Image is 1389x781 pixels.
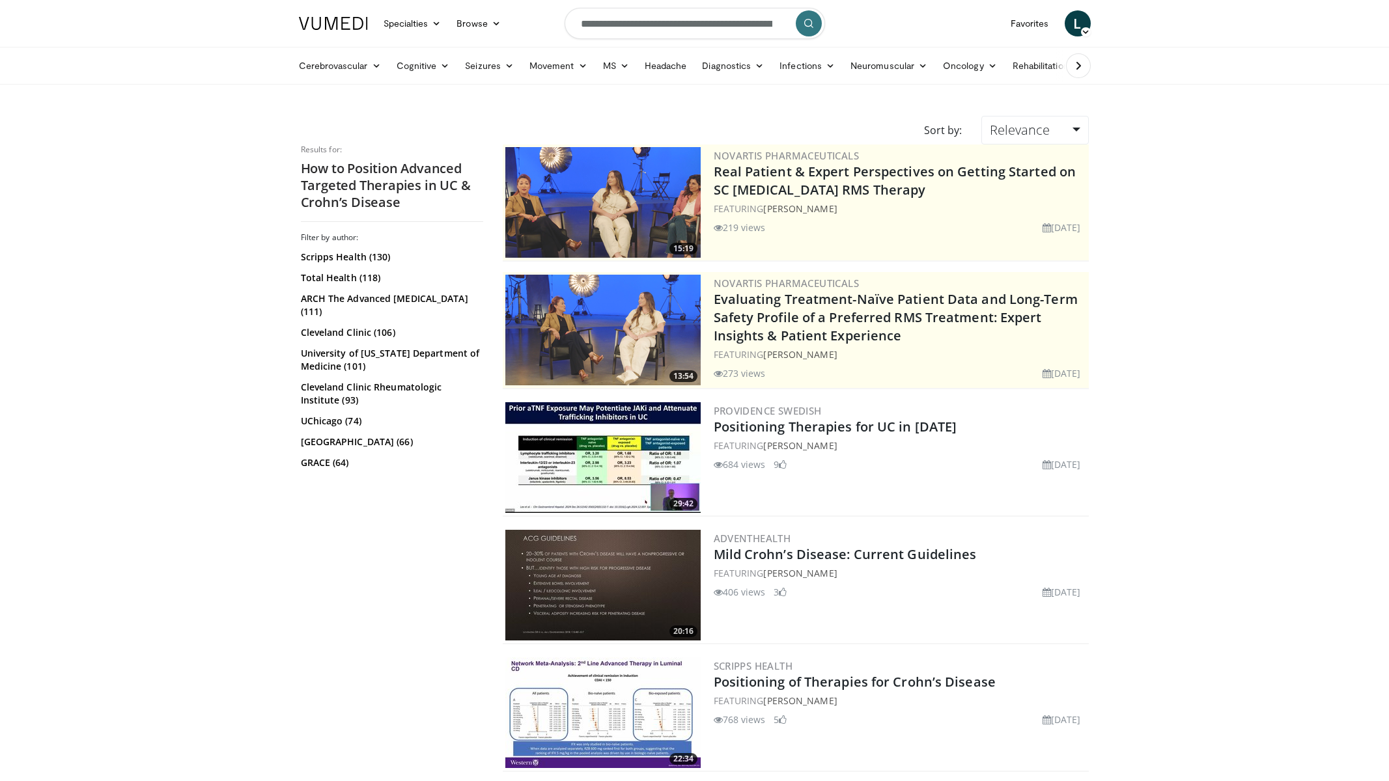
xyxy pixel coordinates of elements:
[301,347,480,373] a: University of [US_STATE] Department of Medicine (101)
[774,458,787,471] li: 9
[376,10,449,36] a: Specialties
[505,530,701,640] a: 20:16
[301,456,480,469] a: GRACE (64)
[774,713,787,726] li: 5
[301,381,480,407] a: Cleveland Clinic Rheumatologic Institute (93)
[301,271,480,284] a: Total Health (118)
[714,149,860,162] a: Novartis Pharmaceuticals
[301,232,483,243] h3: Filter by author:
[981,116,1088,144] a: Relevance
[505,275,701,385] a: 13:54
[505,147,701,258] img: 2bf30652-7ca6-4be0-8f92-973f220a5948.png.300x170_q85_crop-smart_upscale.png
[637,53,695,79] a: Headache
[714,673,996,691] a: Positioning of Therapies for Crohn’s Disease
[843,53,935,79] a: Neuromuscular
[990,121,1050,139] span: Relevance
[595,53,637,79] a: MS
[389,53,458,79] a: Cognitive
[714,348,1086,361] div: FEATURING
[301,415,480,428] a: UChicago (74)
[714,163,1076,199] a: Real Patient & Expert Perspectives on Getting Started on SC [MEDICAL_DATA] RMS Therapy
[714,713,766,726] li: 768 views
[714,202,1086,215] div: FEATURING
[301,326,480,339] a: Cleveland Clinic (106)
[1003,10,1057,36] a: Favorites
[714,290,1078,344] a: Evaluating Treatment-Naïve Patient Data and Long-Term Safety Profile of a Preferred RMS Treatment...
[522,53,595,79] a: Movement
[301,160,483,211] h2: How to Position Advanced Targeted Therapies in UC & Crohn’s Disease
[291,53,389,79] a: Cerebrovascular
[714,566,1086,580] div: FEATURING
[1043,458,1081,471] li: [DATE]
[714,439,1086,452] div: FEATURING
[301,144,483,155] p: Results for:
[1043,366,1081,380] li: [DATE]
[565,8,825,39] input: Search topics, interventions
[669,243,697,254] span: 15:19
[763,348,837,361] a: [PERSON_NAME]
[505,402,701,513] img: c2f891f0-d3d0-49b1-a766-8365287cbd45.300x170_q85_crop-smart_upscale.jpg
[505,147,701,258] a: 15:19
[774,585,787,599] li: 3
[714,404,822,417] a: Providence Swedish
[505,402,701,513] a: 29:42
[935,53,1005,79] a: Oncology
[669,498,697,510] span: 29:42
[457,53,522,79] a: Seizures
[1065,10,1091,36] a: L
[505,657,701,768] img: b22c2802-1203-48ce-ad1d-f3a7c4fd217a.300x170_q85_crop-smart_upscale.jpg
[1005,53,1076,79] a: Rehabilitation
[763,567,837,579] a: [PERSON_NAME]
[714,694,1086,707] div: FEATURING
[301,435,480,448] a: [GEOGRAPHIC_DATA] (66)
[669,625,697,637] span: 20:16
[714,545,977,563] a: Mild Crohn’s Disease: Current Guidelines
[714,458,766,471] li: 684 views
[449,10,509,36] a: Browse
[299,17,368,30] img: VuMedi Logo
[714,366,766,380] li: 273 views
[714,659,793,672] a: Scripps Health
[1043,221,1081,234] li: [DATE]
[694,53,772,79] a: Diagnostics
[714,532,791,545] a: AdventHealth
[1043,713,1081,726] li: [DATE]
[714,221,766,234] li: 219 views
[914,116,972,144] div: Sort by:
[763,439,837,452] a: [PERSON_NAME]
[1043,585,1081,599] li: [DATE]
[505,657,701,768] a: 22:34
[772,53,843,79] a: Infections
[301,251,480,264] a: Scripps Health (130)
[763,694,837,707] a: [PERSON_NAME]
[763,202,837,215] a: [PERSON_NAME]
[714,418,957,435] a: Positioning Therapies for UC in [DATE]
[669,753,697,765] span: 22:34
[505,275,701,385] img: 37a18655-9da9-4d40-a34e-6cccd3ffc641.png.300x170_q85_crop-smart_upscale.png
[669,370,697,382] span: 13:54
[714,585,766,599] li: 406 views
[301,292,480,318] a: ARCH The Advanced [MEDICAL_DATA] (111)
[505,530,701,640] img: fd96263e-ec9a-4897-8098-cf3fdd07f6f9.300x170_q85_crop-smart_upscale.jpg
[714,277,860,290] a: Novartis Pharmaceuticals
